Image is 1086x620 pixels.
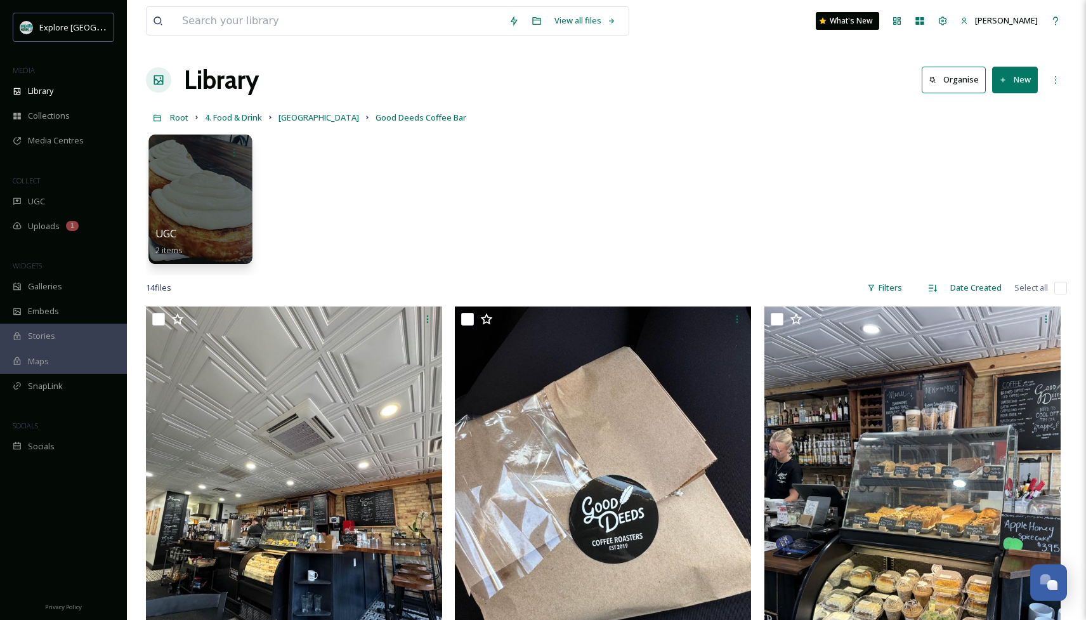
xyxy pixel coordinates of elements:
span: Uploads [28,220,60,232]
a: [PERSON_NAME] [954,8,1044,33]
span: COLLECT [13,176,40,185]
button: Organise [922,67,986,93]
span: SnapLink [28,380,63,392]
span: UGC [155,227,177,241]
span: [GEOGRAPHIC_DATA] [278,112,359,123]
a: Root [170,110,188,125]
span: Media Centres [28,135,84,147]
span: Library [28,85,53,97]
a: Privacy Policy [45,598,82,614]
span: Stories [28,330,55,342]
span: Good Deeds Coffee Bar [376,112,466,123]
span: WIDGETS [13,261,42,270]
span: Explore [GEOGRAPHIC_DATA][PERSON_NAME] [39,21,214,33]
span: UGC [28,195,45,208]
span: 2 items [155,244,183,255]
a: Library [184,61,259,99]
img: 67e7af72-b6c8-455a-acf8-98e6fe1b68aa.avif [20,21,33,34]
a: UGC2 items [155,228,183,256]
a: Good Deeds Coffee Bar [376,110,466,125]
span: SOCIALS [13,421,38,430]
span: Privacy Policy [45,603,82,611]
span: Socials [28,440,55,452]
span: Collections [28,110,70,122]
input: Search your library [176,7,502,35]
span: MEDIA [13,65,35,75]
span: 4. Food & Drink [205,112,262,123]
a: [GEOGRAPHIC_DATA] [278,110,359,125]
button: New [992,67,1038,93]
span: Root [170,112,188,123]
a: View all files [548,8,622,33]
div: 1 [66,221,79,231]
div: Date Created [944,275,1008,300]
div: Filters [861,275,908,300]
button: Open Chat [1030,564,1067,601]
span: Select all [1014,282,1048,294]
span: 14 file s [146,282,171,294]
a: 4. Food & Drink [205,110,262,125]
span: Galleries [28,280,62,293]
span: [PERSON_NAME] [975,15,1038,26]
a: What's New [816,12,879,30]
span: Embeds [28,305,59,317]
span: Maps [28,355,49,367]
a: Organise [922,67,992,93]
